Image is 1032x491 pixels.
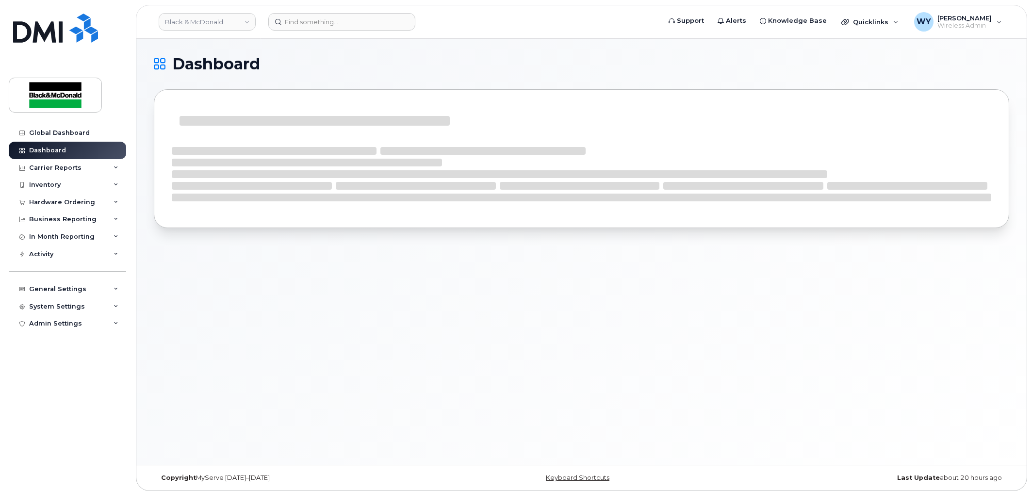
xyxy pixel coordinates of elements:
[546,474,609,481] a: Keyboard Shortcuts
[161,474,196,481] strong: Copyright
[897,474,940,481] strong: Last Update
[724,474,1009,482] div: about 20 hours ago
[172,57,260,71] span: Dashboard
[154,474,439,482] div: MyServe [DATE]–[DATE]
